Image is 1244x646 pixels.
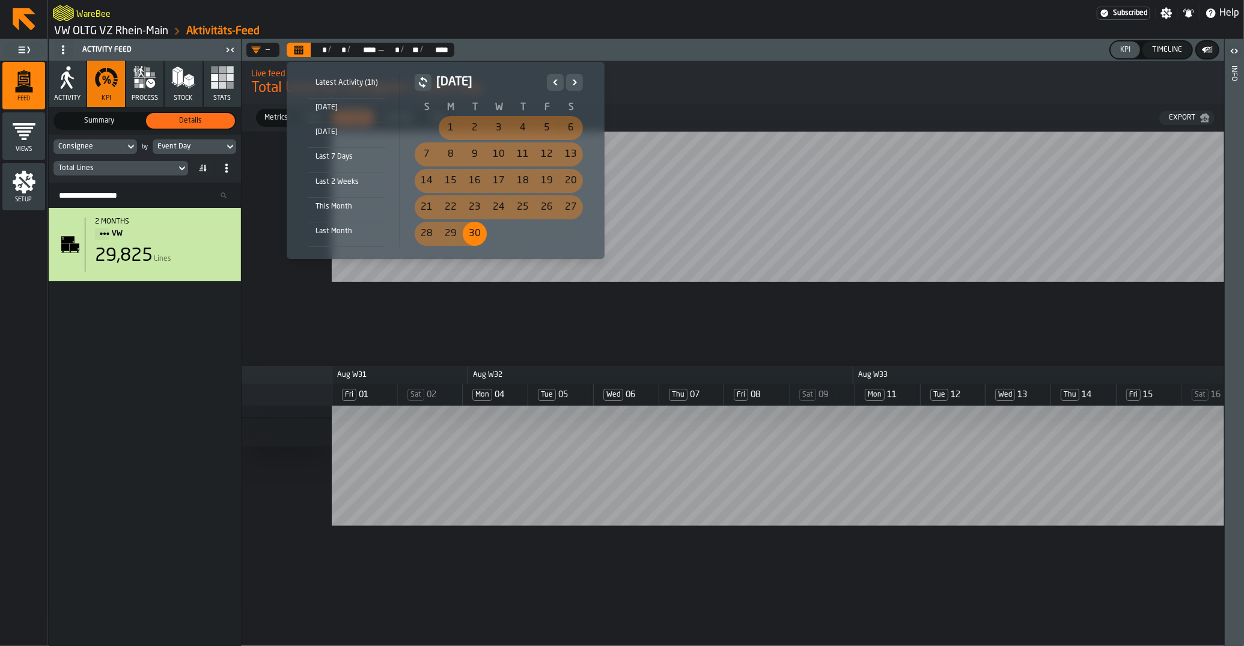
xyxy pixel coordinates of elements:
button: Previous [547,74,564,91]
div: 8 [439,142,463,166]
div: Saturday, September 6, 2025 selected [559,116,583,140]
div: Saturday, September 27, 2025 selected [559,195,583,219]
div: Wednesday, September 10, 2025 selected [487,142,511,166]
div: 9 [463,142,487,166]
div: 19 [535,169,559,193]
div: Tuesday, September 9, 2025 selected [463,142,487,166]
div: 16 [463,169,487,193]
div: 15 [439,169,463,193]
div: Wednesday, September 24, 2025 selected [487,195,511,219]
button: button- [415,74,431,91]
div: Wednesday, September 17, 2025 selected [487,169,511,193]
div: Tuesday, September 16, 2025 selected [463,169,487,193]
div: Friday, September 26, 2025 selected [535,195,559,219]
div: Sunday, September 28, 2025 selected [415,222,439,246]
div: 28 [415,222,439,246]
div: Monday, September 29, 2025 selected [439,222,463,246]
div: Saturday, September 20, 2025 selected [559,169,583,193]
th: F [535,100,559,115]
div: 14 [415,169,439,193]
div: 5 [535,116,559,140]
div: Thursday, September 18, 2025 selected [511,169,535,193]
div: 22 [439,195,463,219]
div: Thursday, September 25, 2025 selected [511,195,535,219]
div: 3 [487,116,511,140]
div: 27 [559,195,583,219]
div: Sunday, September 21, 2025 selected [415,195,439,219]
div: 13 [559,142,583,166]
div: Wednesday, September 3, 2025 selected [487,116,511,140]
div: 30 [463,222,487,246]
th: S [559,100,583,115]
div: 2 [463,116,487,140]
div: 18 [511,169,535,193]
div: 17 [487,169,511,193]
div: [DATE] [308,101,385,114]
div: 23 [463,195,487,219]
div: 25 [511,195,535,219]
div: Last 2 Weeks [308,175,385,189]
div: Sunday, September 7, 2025 selected [415,142,439,166]
div: 21 [415,195,439,219]
th: T [511,100,535,115]
div: Tuesday, September 2, 2025 selected [463,116,487,140]
th: S [415,100,439,115]
th: M [439,100,463,115]
div: Friday, September 19, 2025 selected [535,169,559,193]
div: Tuesday, September 30, 2025 selected [463,222,487,246]
div: 1 [439,116,463,140]
div: Tuesday, September 23, 2025 selected [463,195,487,219]
div: Sunday, September 14, 2025 selected [415,169,439,193]
div: 11 [511,142,535,166]
div: Monday, September 15, 2025 selected [439,169,463,193]
div: 24 [487,195,511,219]
div: Thursday, September 4, 2025 selected [511,116,535,140]
div: 20 [559,169,583,193]
button: Next [566,74,583,91]
div: Thursday, September 11, 2025 selected [511,142,535,166]
div: [DATE] [308,126,385,139]
div: Friday, September 5, 2025 selected [535,116,559,140]
div: Last Month [308,225,385,238]
div: 29 [439,222,463,246]
div: Last 7 Days [308,150,385,163]
div: Monday, September 22, 2025 selected [439,195,463,219]
div: Monday, September 8, 2025 selected [439,142,463,166]
div: 10 [487,142,511,166]
div: 4 [511,116,535,140]
div: 12 [535,142,559,166]
div: This Month [308,200,385,213]
div: Latest Activity (1h) [308,76,385,90]
th: T [463,100,487,115]
table: September 2025 [415,100,583,247]
div: September 2025 [415,74,583,247]
div: 26 [535,195,559,219]
div: Friday, September 12, 2025 selected [535,142,559,166]
div: 7 [415,142,439,166]
th: W [487,100,511,115]
h2: [DATE] [436,74,542,91]
div: Saturday, September 13, 2025 selected [559,142,583,166]
div: Select date range Select date range [296,72,595,249]
div: Monday, September 1, 2025 selected [439,116,463,140]
div: 6 [559,116,583,140]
